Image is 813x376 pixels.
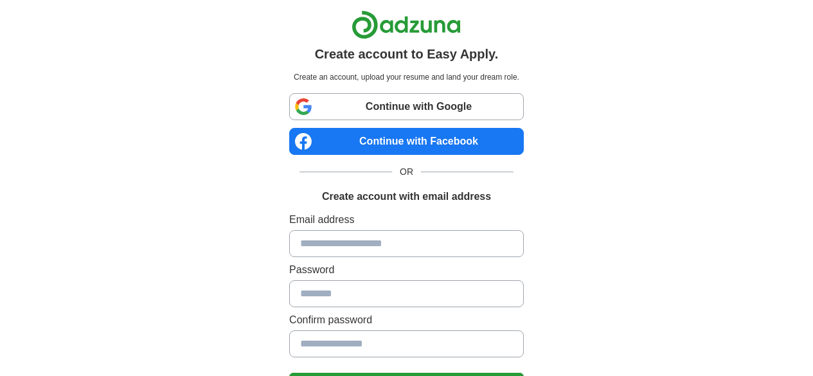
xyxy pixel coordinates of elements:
[289,93,524,120] a: Continue with Google
[289,312,524,328] label: Confirm password
[322,189,491,204] h1: Create account with email address
[392,165,421,179] span: OR
[289,262,524,278] label: Password
[292,71,521,83] p: Create an account, upload your resume and land your dream role.
[315,44,499,64] h1: Create account to Easy Apply.
[352,10,461,39] img: Adzuna logo
[289,212,524,228] label: Email address
[289,128,524,155] a: Continue with Facebook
